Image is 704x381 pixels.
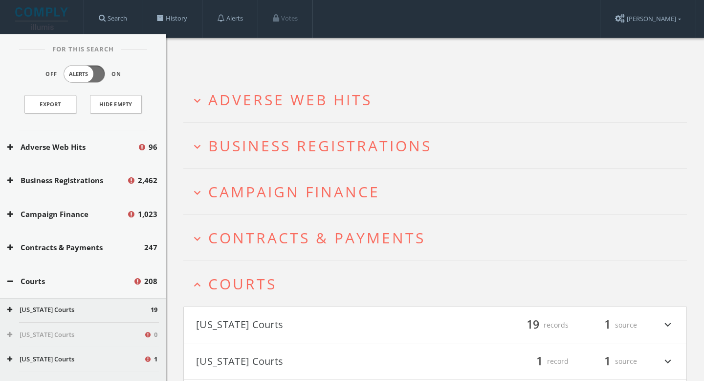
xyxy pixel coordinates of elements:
[90,95,142,114] button: Hide Empty
[191,278,204,291] i: expand_less
[7,330,144,340] button: [US_STATE] Courts
[191,276,687,292] button: expand_lessCourts
[7,209,127,220] button: Campaign Finance
[7,242,144,253] button: Contracts & Payments
[191,140,204,153] i: expand_more
[111,70,121,78] span: On
[661,353,674,370] i: expand_more
[7,175,127,186] button: Business Registrations
[600,316,615,333] span: 1
[208,136,432,156] span: Business Registrations
[7,355,144,364] button: [US_STATE] Courts
[149,142,157,153] span: 96
[154,355,157,364] span: 1
[7,142,137,153] button: Adverse Web Hits
[138,209,157,220] span: 1,023
[45,70,57,78] span: Off
[144,242,157,253] span: 247
[191,94,204,107] i: expand_more
[191,92,687,108] button: expand_moreAdverse Web Hits
[7,276,133,287] button: Courts
[45,45,121,54] span: For This Search
[151,305,157,315] span: 19
[191,230,687,246] button: expand_moreContracts & Payments
[208,182,380,202] span: Campaign Finance
[196,353,435,370] button: [US_STATE] Courts
[532,353,547,370] span: 1
[661,317,674,333] i: expand_more
[15,7,70,30] img: illumis
[522,316,544,333] span: 19
[510,317,569,333] div: records
[578,353,637,370] div: source
[154,330,157,340] span: 0
[191,184,687,200] button: expand_moreCampaign Finance
[191,138,687,154] button: expand_moreBusiness Registrations
[208,228,425,248] span: Contracts & Payments
[600,353,615,370] span: 1
[208,90,372,110] span: Adverse Web Hits
[7,305,151,315] button: [US_STATE] Courts
[191,186,204,199] i: expand_more
[196,317,435,333] button: [US_STATE] Courts
[24,95,76,114] a: Export
[208,274,277,294] span: Courts
[144,276,157,287] span: 208
[191,232,204,245] i: expand_more
[578,317,637,333] div: source
[510,353,569,370] div: record
[138,175,157,186] span: 2,462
